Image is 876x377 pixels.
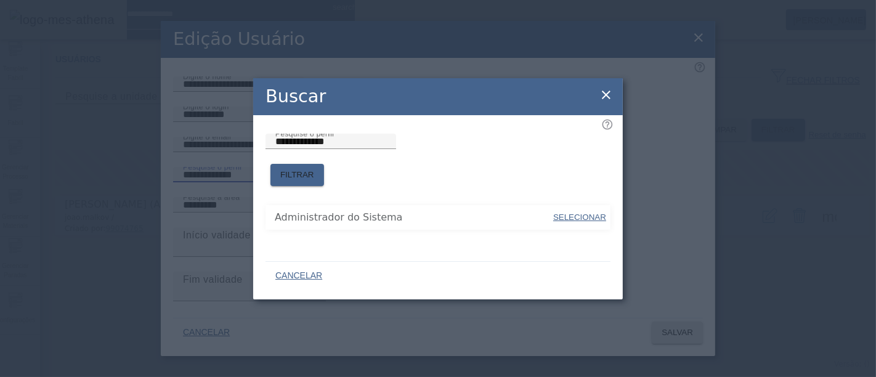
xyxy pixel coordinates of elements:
[280,169,314,181] span: FILTRAR
[266,265,332,287] button: CANCELAR
[552,206,607,229] button: SELECIONAR
[275,270,322,282] span: CANCELAR
[553,213,606,222] span: SELECIONAR
[275,129,334,137] mat-label: Pesquise o perfil
[270,164,324,186] button: FILTRAR
[275,210,552,225] span: Administrador do Sistema
[266,83,326,110] h2: Buscar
